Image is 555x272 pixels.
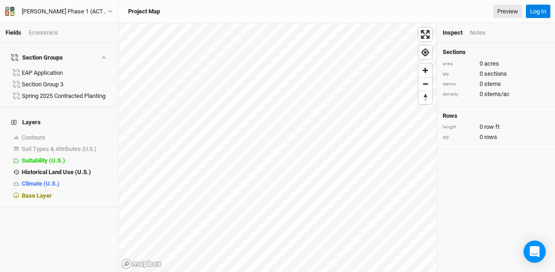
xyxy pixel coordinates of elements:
[22,180,60,187] span: Climate (U.S.)
[443,29,462,37] div: Inspect
[493,5,522,18] a: Preview
[6,113,112,132] h4: Layers
[419,28,432,41] button: Enter fullscreen
[443,134,475,141] div: qty
[443,91,475,98] div: density
[443,133,549,141] div: 0
[22,157,65,164] span: Suitability (U.S.)
[443,80,549,88] div: 0
[22,169,112,176] div: Historical Land Use (U.S.)
[121,259,162,269] a: Mapbox logo
[22,7,108,16] div: Corbin Hill Phase 1 (ACTIVE 2024)
[419,78,432,91] span: Zoom out
[22,169,91,175] span: Historical Land Use (U.S.)
[11,54,63,61] div: Section Groups
[443,48,549,56] h4: Sections
[470,29,486,37] div: Notes
[443,60,475,67] div: area
[6,29,21,36] a: Fields
[419,91,432,104] button: Reset bearing to north
[22,134,45,141] span: Contours
[484,123,499,131] span: row ft
[443,124,475,131] div: length
[526,5,550,18] button: Log In
[443,60,549,68] div: 0
[22,157,112,164] div: Suitability (U.S.)
[22,145,97,152] span: Soil Types & Attributes (U.S.)
[443,71,475,78] div: qty
[22,134,112,141] div: Contours
[443,123,549,131] div: 0
[5,6,113,17] button: [PERSON_NAME] Phase 1 (ACTIVE 2024)
[484,80,501,88] span: stems
[443,81,475,88] div: stems
[443,90,549,98] div: 0
[29,29,58,37] div: Economics
[484,60,499,68] span: acres
[419,46,432,59] button: Find my location
[22,180,112,187] div: Climate (U.S.)
[22,69,112,77] div: EAP Application
[524,241,546,263] div: Open Intercom Messenger
[22,7,108,16] div: [PERSON_NAME] Phase 1 (ACTIVE 2024)
[419,64,432,77] button: Zoom in
[118,23,437,272] canvas: Map
[22,92,112,100] div: Spring 2025 Contracted Planting
[22,192,52,199] span: Base Layer
[99,54,107,60] button: Show section groups
[419,77,432,91] button: Zoom out
[22,81,112,88] div: Section Group 3
[443,70,549,78] div: 0
[128,8,160,15] h3: Project Map
[22,145,112,153] div: Soil Types & Attributes (U.S.)
[484,90,510,98] span: stems/ac
[22,192,112,199] div: Base Layer
[443,112,549,120] h4: Rows
[484,70,507,78] span: sections
[484,133,497,141] span: rows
